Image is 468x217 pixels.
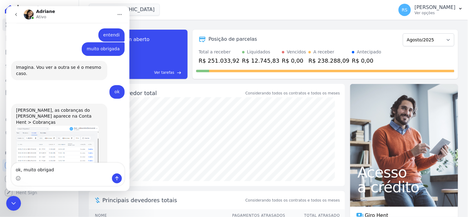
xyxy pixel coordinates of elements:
div: Imagina. Vou ver a outra se é o mesmo caso. [10,58,96,70]
div: ok [108,83,114,89]
a: Conta Hent [2,173,76,185]
button: Enviar uma mensagem [106,167,116,177]
div: ok [103,79,118,93]
textarea: Envie uma mensagem... [5,157,118,167]
div: muito obrigada [81,40,114,46]
div: Considerando todos os contratos e todos os meses [246,90,340,96]
div: muito obrigada [76,36,118,50]
a: Contratos [2,32,76,44]
div: Imagina. Vou ver a outra se é o mesmo caso. [5,55,101,74]
div: Plataformas [5,149,74,157]
div: R$ 0,00 [352,56,381,65]
span: Principais devedores totais [102,196,244,204]
iframe: Intercom live chat [6,6,130,191]
button: [GEOGRAPHIC_DATA] [89,4,160,15]
button: RS [PERSON_NAME] Ver opções [394,1,468,19]
div: Antecipado [357,49,381,55]
div: Total a receber [199,49,240,55]
a: Minha Carteira [2,86,76,99]
div: Adriane diz… [5,98,118,182]
span: east [177,70,181,75]
div: [PERSON_NAME], as cobranças do [PERSON_NAME] aparece na Conta Hent > Cobranças [10,101,96,119]
div: Renato diz… [5,36,118,55]
a: Lotes [2,59,76,72]
div: R$ 0,00 [282,56,306,65]
button: Selecionador de Emoji [10,170,14,175]
a: Crédito [2,114,76,126]
p: [PERSON_NAME] [415,4,456,10]
div: Renato diz… [5,79,118,98]
span: RS [402,8,408,12]
div: R$ 238.288,09 [309,56,350,65]
a: Ver tarefas east [112,70,181,75]
a: Parcelas [2,46,76,58]
div: Posição de parcelas [209,35,257,43]
span: Considerando todos os contratos e todos os meses [246,198,340,203]
a: Recebíveis [2,159,76,172]
p: Ver opções [415,10,456,15]
p: Ativo [30,8,40,14]
a: Clientes [2,73,76,85]
div: Adriane diz… [5,55,118,79]
span: a crédito [358,180,451,194]
div: [PERSON_NAME], as cobranças do [PERSON_NAME] aparece na Conta Hent > Cobranças [5,98,101,168]
div: Renato diz… [5,22,118,36]
a: Visão Geral [2,19,76,31]
div: A receber [313,49,334,55]
div: Liquidados [247,49,271,55]
span: Ver tarefas [154,70,174,75]
a: Negativação [2,127,76,140]
div: Saldo devedor total [102,89,244,97]
span: Acesso [358,165,451,180]
iframe: Intercom live chat [6,196,21,211]
div: R$ 251.033,92 [199,56,240,65]
div: Vencidos [287,49,306,55]
button: Início [108,2,119,14]
div: entendi [92,22,118,36]
a: Transferências [2,100,76,112]
div: R$ 12.745,83 [242,56,280,65]
div: entendi [97,26,114,32]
